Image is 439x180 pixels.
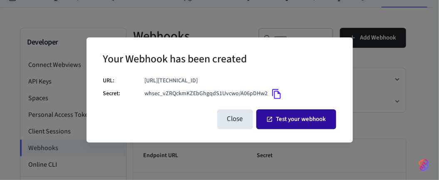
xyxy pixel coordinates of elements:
[217,109,253,129] button: Close
[103,76,145,85] p: URL:
[145,89,268,98] p: whsec_vZRQckmKZEbGhgqdS1Uvcwo/A06pDHw2
[256,109,336,129] button: Test your webhook
[419,158,429,172] img: SeamLogoGradient.69752ec5.svg
[145,76,336,85] p: [URL][TECHNICAL_ID]
[103,47,247,73] h2: Your Webhook has been created
[103,89,145,98] p: Secret:
[268,85,285,103] button: Copy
